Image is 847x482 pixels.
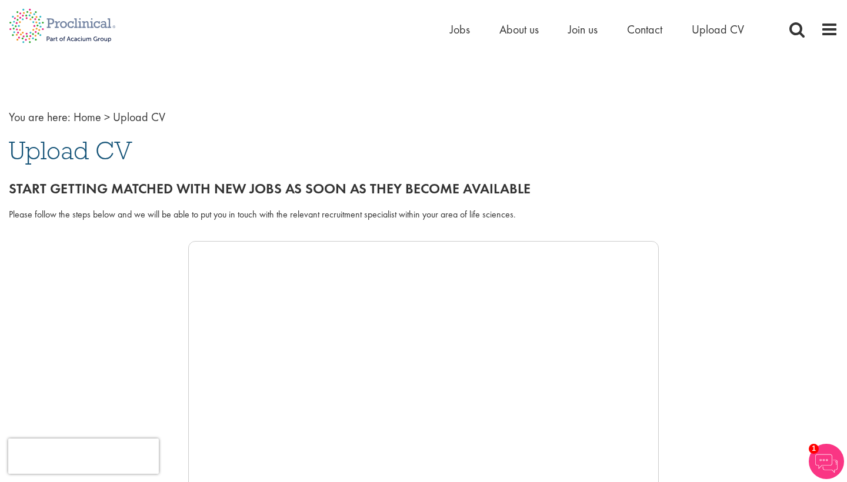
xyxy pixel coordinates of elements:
span: You are here: [9,109,71,125]
iframe: reCAPTCHA [8,439,159,474]
span: Upload CV [113,109,165,125]
h2: Start getting matched with new jobs as soon as they become available [9,181,838,196]
div: Please follow the steps below and we will be able to put you in touch with the relevant recruitme... [9,208,838,222]
span: 1 [809,444,819,454]
img: Chatbot [809,444,844,479]
a: Contact [627,22,662,37]
a: Upload CV [692,22,744,37]
a: breadcrumb link [74,109,101,125]
a: About us [499,22,539,37]
span: > [104,109,110,125]
span: Upload CV [9,135,132,166]
a: Jobs [450,22,470,37]
a: Join us [568,22,598,37]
